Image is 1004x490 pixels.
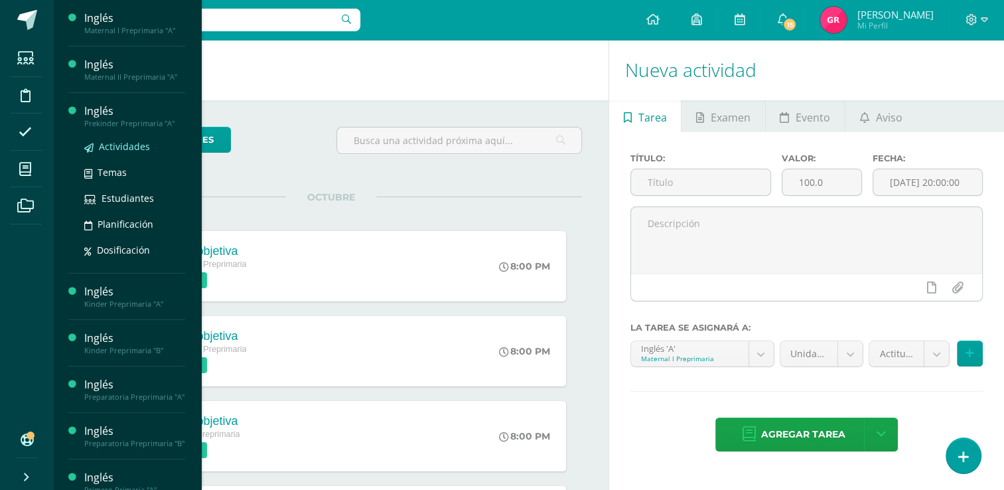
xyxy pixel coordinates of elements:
label: Valor: [782,153,862,163]
input: Busca un usuario... [62,9,360,31]
div: Kinder Preprimaria "A" [84,299,185,309]
input: Busca una actividad próxima aquí... [337,127,582,153]
div: Maternal I Preprimaria "A" [84,26,185,35]
a: Aviso [845,100,916,132]
input: Fecha de entrega [873,169,982,195]
div: Inglés [84,424,185,439]
a: Planificación [84,216,185,232]
span: 15 [782,17,797,32]
div: Inglés [84,11,185,26]
a: InglésPreparatoria Preprimaria "A" [84,377,185,402]
div: Inglés [84,377,185,392]
a: Inglés 'A'Maternal I Preprimaria [631,341,773,367]
div: Maternal I Preprimaria [641,354,738,363]
input: Puntos máximos [782,169,861,195]
span: Dosificación [97,244,150,256]
div: Maternal II Preprimaria "A" [84,72,185,82]
div: Inglés 'A' [641,341,738,354]
span: Unidad 4 [790,341,828,367]
span: Evento [796,102,830,133]
div: 8:00 PM [499,430,550,442]
div: Inglés [84,470,185,485]
span: Tarea [638,102,667,133]
div: Preparatoria Preprimaria "B" [84,439,185,448]
a: Temas [84,165,185,180]
a: Actividades [84,139,185,154]
div: Preparatoria Preprimaria "A" [84,392,185,402]
img: a8b7d6a32ad83b69ddb3ec802e209076.png [820,7,847,33]
span: Examen [711,102,751,133]
a: InglésKinder Preprimaria "B" [84,331,185,355]
a: Unidad 4 [780,341,863,367]
span: Estudiantes [102,192,154,204]
a: Tarea [609,100,681,132]
a: InglésKinder Preprimaria "A" [84,284,185,309]
a: Examen [681,100,764,132]
div: 8:00 PM [499,345,550,357]
div: Inglés [84,57,185,72]
input: Título [631,169,770,195]
h1: Nueva actividad [625,40,988,100]
span: Aviso [875,102,902,133]
span: Planificación [98,218,153,230]
div: Prekinder Preprimaria "A" [84,119,185,128]
h1: Actividades [69,40,593,100]
a: InglésMaternal II Preprimaria "A" [84,57,185,82]
span: Actitudinal (5.0%) [879,341,914,367]
a: InglésPrekinder Preprimaria "A" [84,104,185,128]
span: Mi Perfil [857,20,933,31]
a: InglésPreparatoria Preprimaria "B" [84,424,185,448]
label: Título: [630,153,771,163]
a: InglésMaternal I Preprimaria "A" [84,11,185,35]
div: Inglés [84,104,185,119]
span: [PERSON_NAME] [857,8,933,21]
div: Inglés [84,284,185,299]
label: Fecha: [873,153,983,163]
a: Dosificación [84,242,185,258]
div: 8:00 PM [499,260,550,272]
span: Agregar tarea [761,418,845,451]
a: Evento [766,100,845,132]
span: Actividades [99,140,150,153]
span: OCTUBRE [286,191,376,203]
label: La tarea se asignará a: [630,323,983,333]
div: Inglés [84,331,185,346]
div: Kinder Preprimaria "B" [84,346,185,355]
span: Temas [98,166,127,179]
a: Estudiantes [84,191,185,206]
a: Actitudinal (5.0%) [869,341,949,367]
